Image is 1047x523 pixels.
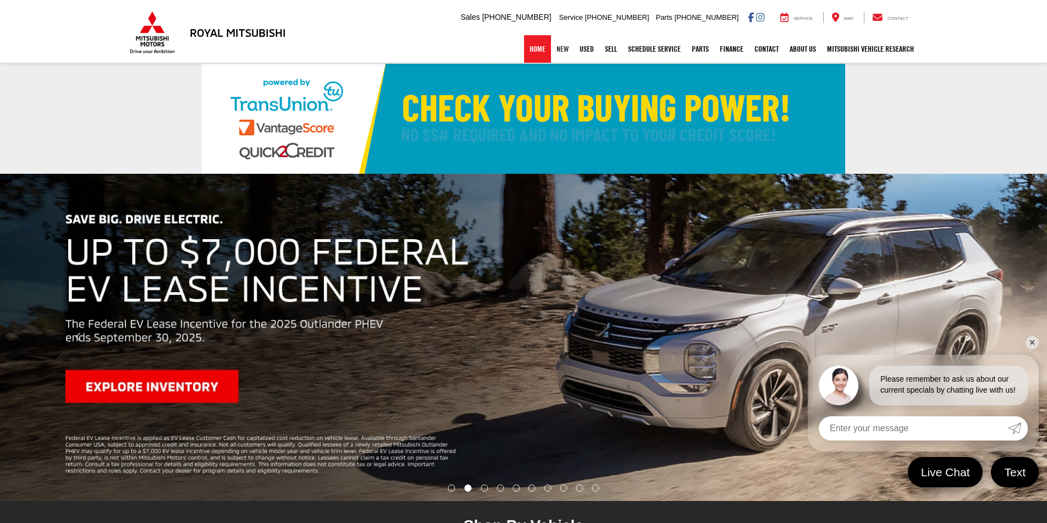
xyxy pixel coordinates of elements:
li: Go to slide number 3. [481,485,488,492]
span: [PHONE_NUMBER] [674,13,739,21]
span: Service [559,13,583,21]
a: New [551,35,574,63]
div: Please remember to ask us about our current specials by chatting live with us! [869,366,1028,405]
h3: Royal Mitsubishi [190,26,286,38]
span: Sales [461,13,480,21]
span: Map [844,16,853,21]
a: Mitsubishi Vehicle Research [822,35,919,63]
a: Facebook: Click to visit our Facebook page [748,13,754,21]
span: Parts [655,13,672,21]
span: Service [793,16,813,21]
img: Check Your Buying Power [202,64,845,174]
a: Home [524,35,551,63]
a: Finance [714,35,749,63]
span: Text [999,465,1031,480]
li: Go to slide number 10. [592,485,599,492]
span: [PHONE_NUMBER] [585,13,649,21]
li: Go to slide number 4. [497,485,504,492]
span: [PHONE_NUMBER] [482,13,552,21]
a: Submit [1008,416,1028,441]
a: About Us [784,35,822,63]
a: Text [991,457,1039,487]
li: Go to slide number 8. [560,485,567,492]
span: Live Chat [916,465,976,480]
li: Go to slide number 6. [528,485,536,492]
a: Used [574,35,599,63]
img: Agent profile photo [819,366,858,405]
a: Live Chat [908,457,983,487]
a: Map [823,12,862,23]
li: Go to slide number 5. [513,485,520,492]
li: Go to slide number 1. [448,485,455,492]
li: Go to slide number 7. [544,485,552,492]
li: Go to slide number 2. [464,485,471,492]
a: Sell [599,35,622,63]
li: Go to slide number 9. [576,485,583,492]
img: Mitsubishi [128,11,177,54]
a: Schedule Service: Opens in a new tab [622,35,686,63]
a: Contact [749,35,784,63]
a: Instagram: Click to visit our Instagram page [756,13,764,21]
span: Contact [888,16,908,21]
a: Service [772,12,821,23]
button: Click to view next picture. [890,196,1047,479]
a: Contact [864,12,917,23]
a: Parts: Opens in a new tab [686,35,714,63]
input: Enter your message [819,416,1008,441]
